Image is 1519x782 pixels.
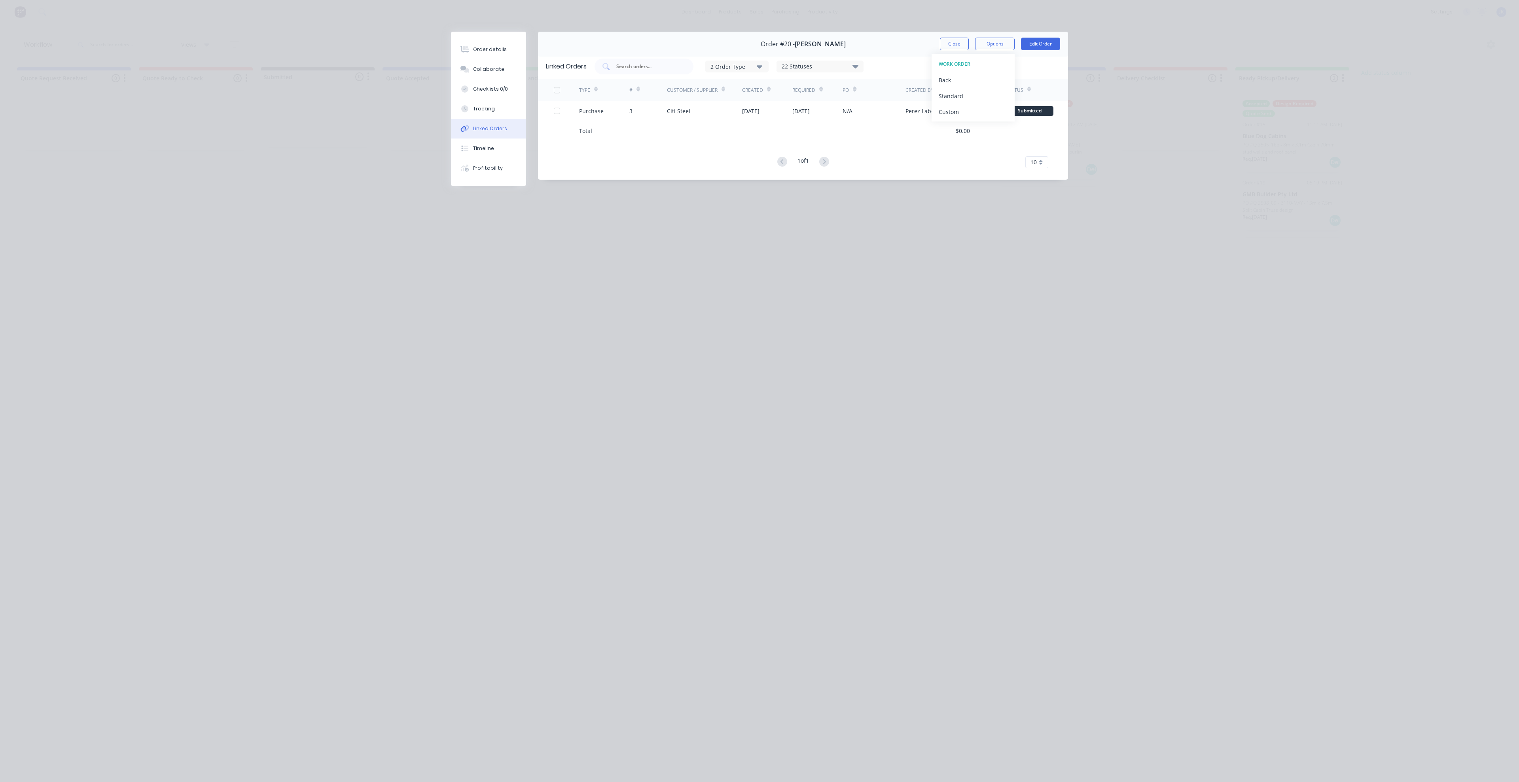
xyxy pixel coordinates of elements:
[1006,106,1053,116] div: Submitted
[956,127,970,135] div: $0.00
[940,38,969,50] button: Close
[795,40,846,48] span: [PERSON_NAME]
[667,107,690,115] div: Citi Steel
[777,62,863,71] div: 22 Statuses
[451,59,526,79] button: Collaborate
[451,139,526,158] button: Timeline
[792,87,815,94] div: Required
[705,61,769,72] button: 2 Order Type
[742,87,763,94] div: Created
[797,156,809,168] div: 1 of 1
[939,106,1008,118] div: Custom
[451,40,526,59] button: Order details
[473,125,507,132] div: Linked Orders
[792,107,810,115] div: [DATE]
[975,38,1015,50] button: Options
[473,66,504,73] div: Collaborate
[451,99,526,119] button: Tracking
[710,62,763,70] div: 2 Order Type
[473,85,508,93] div: Checklists 0/0
[761,40,795,48] span: Order #20 -
[629,107,633,115] div: 3
[579,87,590,94] div: TYPE
[616,63,681,70] input: Search orders...
[1006,87,1023,94] div: Status
[939,74,1008,86] div: Back
[473,165,503,172] div: Profitability
[629,87,633,94] div: #
[473,105,495,112] div: Tracking
[451,158,526,178] button: Profitability
[905,107,939,115] div: Perez Labort
[843,107,852,115] div: N/A
[451,79,526,99] button: Checklists 0/0
[843,87,849,94] div: PO
[939,90,1008,102] div: Standard
[742,107,759,115] div: [DATE]
[1030,158,1037,166] span: 10
[1021,38,1060,50] button: Edit Order
[473,46,507,53] div: Order details
[473,145,494,152] div: Timeline
[905,87,934,94] div: Created By
[451,119,526,139] button: Linked Orders
[667,87,718,94] div: Customer / Supplier
[546,62,587,71] div: Linked Orders
[579,127,592,135] div: Total
[579,107,604,115] div: Purchase
[939,59,1008,69] div: WORK ORDER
